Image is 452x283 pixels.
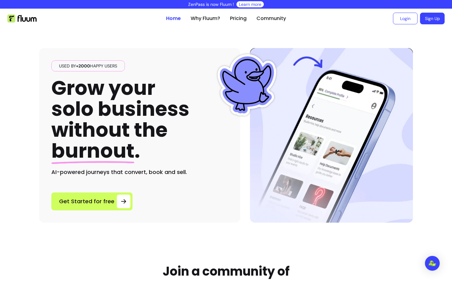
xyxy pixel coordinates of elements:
[166,15,181,22] a: Home
[256,15,286,22] a: Community
[239,1,261,7] a: Learn more
[420,13,445,24] a: Sign Up
[216,54,278,116] img: Fluum Duck sticker
[250,48,413,223] img: Hero
[230,15,247,22] a: Pricing
[59,197,114,206] span: Get Started for free
[76,63,90,69] span: +2000
[57,63,120,69] span: Used by happy users
[425,256,440,271] div: Open Intercom Messenger
[393,13,418,24] a: Login
[191,15,220,22] a: Why Fluum?
[188,1,234,7] p: ZenPass is now Fluum !
[51,78,189,162] h1: Grow your solo business without the .
[51,137,134,164] span: burnout
[51,168,228,176] h2: AI-powered journeys that convert, book and sell.
[51,192,133,210] a: Get Started for free
[7,14,37,22] img: Fluum Logo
